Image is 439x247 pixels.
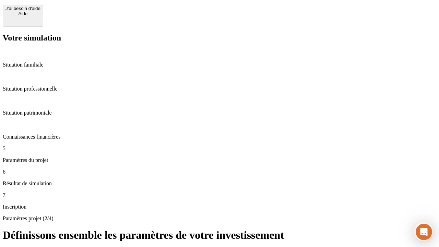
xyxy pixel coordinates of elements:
[416,224,432,240] iframe: Intercom live chat
[3,157,436,163] p: Paramètres du projet
[3,215,436,222] p: Paramètres projet (2/4)
[3,134,436,140] p: Connaissances financières
[3,145,436,152] p: 5
[3,169,436,175] p: 6
[3,86,436,92] p: Situation professionnelle
[3,192,436,198] p: 7
[3,5,43,26] button: J’ai besoin d'aideAide
[414,222,433,241] iframe: Intercom live chat discovery launcher
[5,11,40,16] div: Aide
[3,62,436,68] p: Situation familiale
[3,110,436,116] p: Situation patrimoniale
[3,33,436,43] h2: Votre simulation
[5,6,40,11] div: J’ai besoin d'aide
[3,229,436,242] h1: Définissons ensemble les paramètres de votre investissement
[3,180,436,187] p: Résultat de simulation
[3,204,436,210] p: Inscription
